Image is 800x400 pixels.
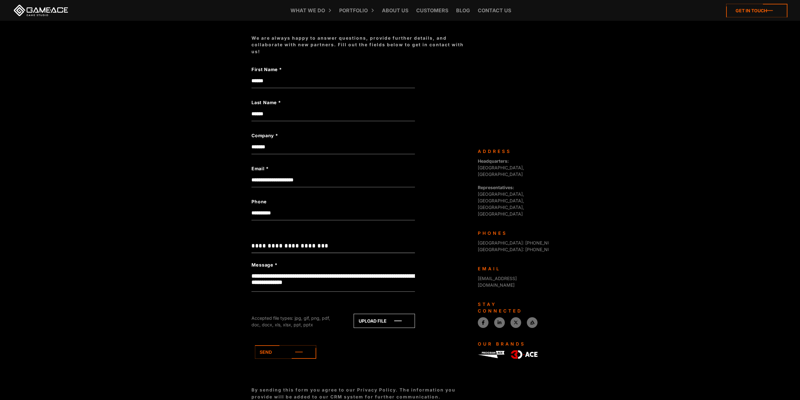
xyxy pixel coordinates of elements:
[478,185,514,190] strong: Representatives:
[478,276,517,288] a: [EMAIL_ADDRESS][DOMAIN_NAME]
[251,165,382,172] label: Email *
[251,66,382,73] label: First Name *
[726,4,787,17] a: Get in touch
[251,386,472,400] div: By sending this form you agree to our Privacy Policy. The information you provide will be added t...
[478,158,509,164] strong: Headquarters:
[251,262,277,268] label: Message *
[478,301,544,314] div: Stay connected
[478,148,544,155] div: Address
[511,350,538,359] img: 3D-Ace
[478,240,565,245] span: [GEOGRAPHIC_DATA]: [PHONE_NUMBER]
[478,265,544,272] div: Email
[478,247,565,252] span: [GEOGRAPHIC_DATA]: [PHONE_NUMBER]
[251,35,472,55] div: We are always happy to answer questions, provide further details, and collaborate with new partne...
[354,314,415,328] a: Upload file
[478,185,524,217] span: [GEOGRAPHIC_DATA], [GEOGRAPHIC_DATA], [GEOGRAPHIC_DATA], [GEOGRAPHIC_DATA]
[478,351,505,358] img: Program-Ace
[251,198,382,205] label: Phone
[251,99,382,106] label: Last Name *
[478,230,544,236] div: Phones
[478,341,544,347] div: Our Brands
[478,158,524,177] span: [GEOGRAPHIC_DATA], [GEOGRAPHIC_DATA]
[255,345,316,359] a: Send
[251,132,382,139] label: Company *
[251,315,339,328] div: Accepted file types: jpg, gif, png, pdf, doc, docx, xls, xlsx, ppt, pptx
